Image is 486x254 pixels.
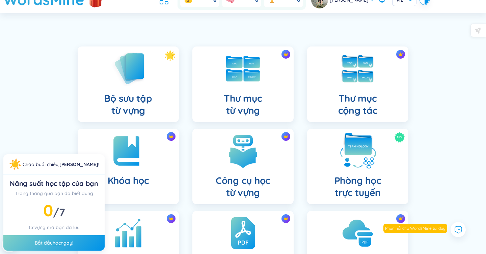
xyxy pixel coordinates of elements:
div: Năng suất học tập của bạn [9,179,99,188]
div: ! [23,161,99,168]
h4: Công cụ học từ vựng [216,174,270,199]
span: Chào buổi chiều , [23,161,59,167]
img: crown icon [283,52,288,57]
span: 0 [43,200,53,220]
img: crown icon [283,134,288,139]
img: crown icon [398,52,403,57]
div: từ vựng mà bạn đã lưu [9,224,99,231]
a: crown iconCông cụ họctừ vựng [186,129,300,204]
span: / [53,205,65,219]
span: Mới [397,132,402,142]
h4: Khóa học [108,174,149,187]
a: MớiPhòng họctrực tuyến [300,129,415,204]
a: crown iconThư mụccộng tác [300,46,415,122]
a: học [53,240,61,246]
a: crown iconThư mụctừ vựng [186,46,300,122]
a: crown iconKhóa học [71,129,186,204]
h4: Thư mục từ vựng [224,92,262,117]
img: crown icon [169,134,173,139]
div: Bắt đầu ngay! [3,235,105,251]
a: [PERSON_NAME] [59,161,98,167]
h4: Bộ sưu tập từ vựng [104,92,152,117]
img: crown icon [398,216,403,221]
h4: Thư mục cộng tác [338,92,378,117]
h4: Phòng học trực tuyến [334,174,381,199]
img: crown icon [169,216,173,221]
a: Bộ sưu tậptừ vựng [71,46,186,122]
img: crown icon [283,216,288,221]
div: Trong tháng qua bạn đã biết dùng [9,190,99,197]
span: 7 [59,205,65,219]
